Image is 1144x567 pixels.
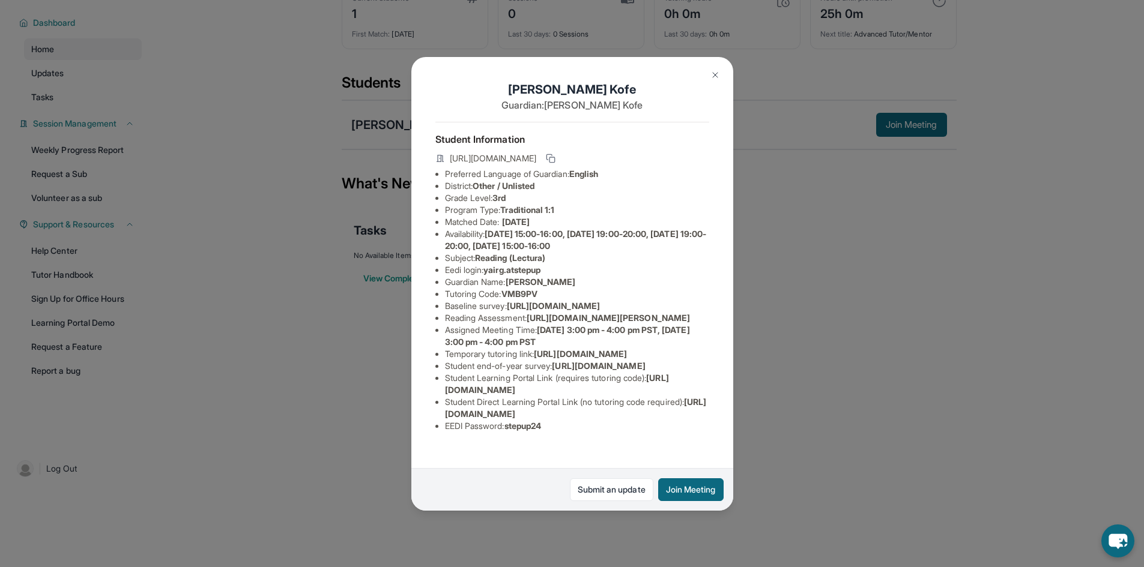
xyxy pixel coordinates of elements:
li: Guardian Name : [445,276,709,288]
li: Reading Assessment : [445,312,709,324]
li: Program Type: [445,204,709,216]
li: Temporary tutoring link : [445,348,709,360]
li: EEDI Password : [445,420,709,432]
span: English [569,169,599,179]
span: Reading (Lectura) [475,253,545,263]
li: Student end-of-year survey : [445,360,709,372]
span: yairg.atstepup [483,265,540,275]
img: Close Icon [710,70,720,80]
button: chat-button [1101,524,1134,557]
li: Tutoring Code : [445,288,709,300]
span: [URL][DOMAIN_NAME] [534,349,627,359]
li: Availability: [445,228,709,252]
h4: Student Information [435,132,709,146]
li: Grade Level: [445,192,709,204]
span: [URL][DOMAIN_NAME] [552,361,645,371]
li: Assigned Meeting Time : [445,324,709,348]
span: stepup24 [504,421,542,431]
li: Subject : [445,252,709,264]
span: [URL][DOMAIN_NAME] [450,152,536,164]
span: [PERSON_NAME] [506,277,576,287]
button: Join Meeting [658,478,724,501]
span: Traditional 1:1 [500,205,554,215]
span: [DATE] [502,217,530,227]
li: Student Learning Portal Link (requires tutoring code) : [445,372,709,396]
span: Other / Unlisted [473,181,534,191]
li: District: [445,180,709,192]
span: VMB9PV [501,289,537,299]
p: Guardian: [PERSON_NAME] Kofe [435,98,709,112]
li: Eedi login : [445,264,709,276]
li: Preferred Language of Guardian: [445,168,709,180]
button: Copy link [543,151,558,166]
span: [DATE] 3:00 pm - 4:00 pm PST, [DATE] 3:00 pm - 4:00 pm PST [445,325,690,347]
span: [DATE] 15:00-16:00, [DATE] 19:00-20:00, [DATE] 19:00-20:00, [DATE] 15:00-16:00 [445,229,707,251]
li: Matched Date: [445,216,709,228]
span: 3rd [492,193,506,203]
h1: [PERSON_NAME] Kofe [435,81,709,98]
li: Baseline survey : [445,300,709,312]
a: Submit an update [570,478,653,501]
span: [URL][DOMAIN_NAME][PERSON_NAME] [527,313,690,323]
span: [URL][DOMAIN_NAME] [507,301,600,311]
li: Student Direct Learning Portal Link (no tutoring code required) : [445,396,709,420]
